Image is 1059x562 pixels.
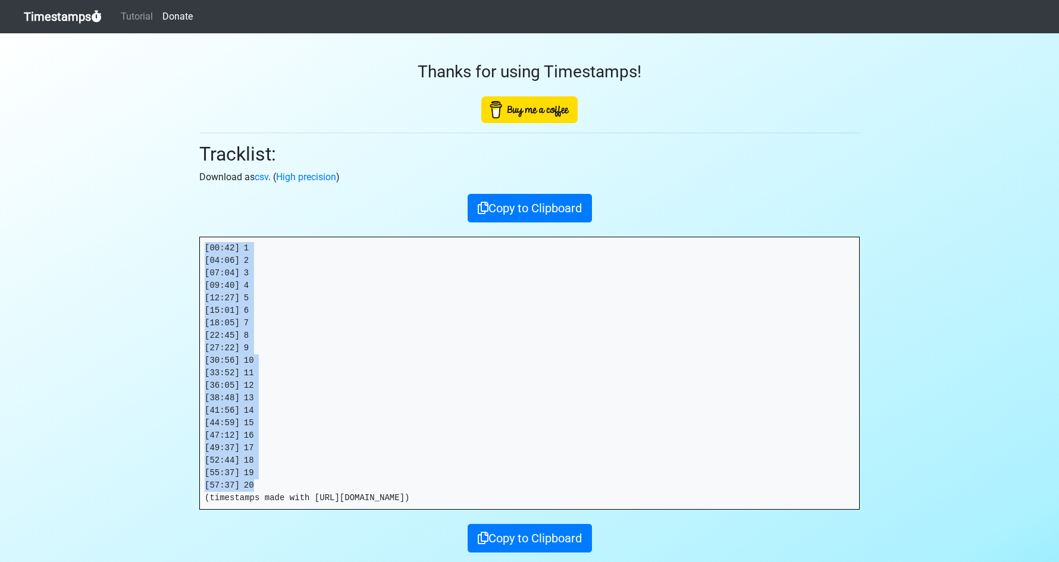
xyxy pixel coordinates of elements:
h2: Tracklist: [199,143,860,165]
pre: [00:42] 1 [04:06] 2 [07:04] 3 [09:40] 4 [12:27] 5 [15:01] 6 [18:05] 7 [22:45] 8 [27:22] 9 [30:56]... [200,237,859,509]
a: Donate [158,5,198,29]
a: Timestamps [24,5,102,29]
img: Buy Me A Coffee [481,96,578,123]
a: Tutorial [116,5,158,29]
h3: Thanks for using Timestamps! [199,62,860,82]
iframe: Drift Widget Chat Controller [1000,503,1045,548]
button: Copy to Clipboard [468,524,592,552]
p: Download as . ( ) [199,170,860,184]
a: High precision [276,171,336,183]
button: Copy to Clipboard [468,194,592,222]
a: csv [255,171,268,183]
